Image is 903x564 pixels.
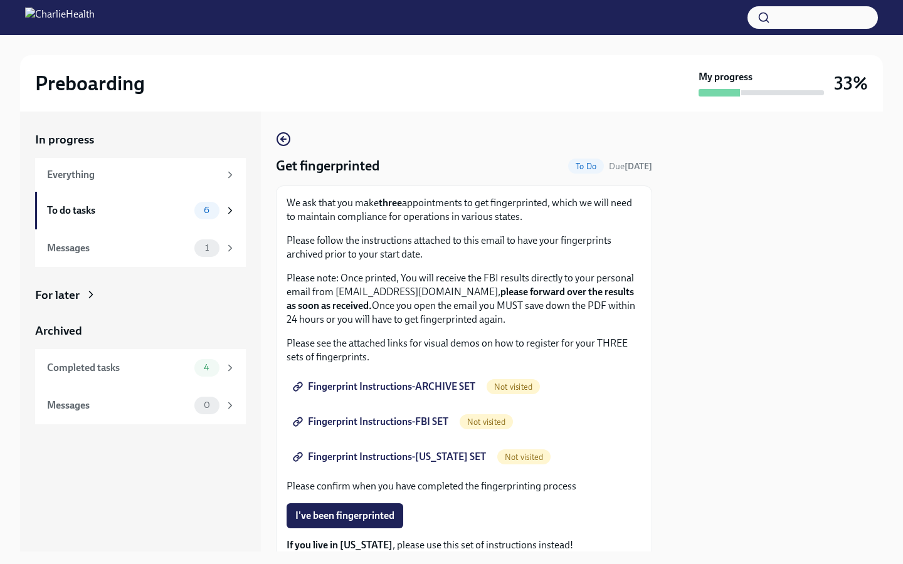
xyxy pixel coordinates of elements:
span: 6 [196,206,217,215]
span: Fingerprint Instructions-ARCHIVE SET [295,380,475,393]
span: Not visited [487,382,540,392]
strong: If you live in [US_STATE] [287,539,393,551]
a: Fingerprint Instructions-ARCHIVE SET [287,374,484,399]
a: Fingerprint Instructions-FBI SET [287,409,457,434]
span: 1 [198,243,216,253]
span: Due [609,161,652,172]
a: Completed tasks4 [35,349,246,387]
p: Please confirm when you have completed the fingerprinting process [287,479,642,493]
a: For later [35,287,246,303]
span: Not visited [497,452,551,462]
span: Fingerprint Instructions-FBI SET [295,415,448,428]
a: Everything [35,158,246,192]
span: September 22nd, 2025 08:00 [609,160,652,172]
span: I've been fingerprinted [295,509,394,522]
span: Fingerprint Instructions-[US_STATE] SET [295,451,486,463]
h3: 33% [834,72,868,95]
p: Please see the attached links for visual demos on how to register for your THREE sets of fingerpr... [287,337,642,364]
a: Messages1 [35,229,246,267]
a: Archived [35,323,246,339]
div: Messages [47,399,189,412]
p: , please use this set of instructions instead! [287,538,642,552]
p: Please note: Once printed, You will receive the FBI results directly to your personal email from ... [287,271,642,326]
span: 4 [196,363,217,372]
div: To do tasks [47,204,189,217]
span: Not visited [460,417,513,427]
strong: [DATE] [625,161,652,172]
img: CharlieHealth [25,8,95,28]
h2: Preboarding [35,71,145,96]
span: 0 [196,400,218,410]
a: In progress [35,132,246,148]
a: Fingerprint Instructions-[US_STATE] SET [287,444,495,469]
div: Everything [47,168,219,182]
p: Please follow the instructions attached to this email to have your fingerprints archived prior to... [287,234,642,261]
div: For later [35,287,80,303]
div: Messages [47,241,189,255]
a: Messages0 [35,387,246,424]
strong: My progress [699,70,752,84]
div: Completed tasks [47,361,189,375]
strong: three [379,197,402,209]
span: To Do [568,162,604,171]
p: We ask that you make appointments to get fingerprinted, which we will need to maintain compliance... [287,196,642,224]
button: I've been fingerprinted [287,503,403,528]
a: To do tasks6 [35,192,246,229]
h4: Get fingerprinted [276,157,379,175]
